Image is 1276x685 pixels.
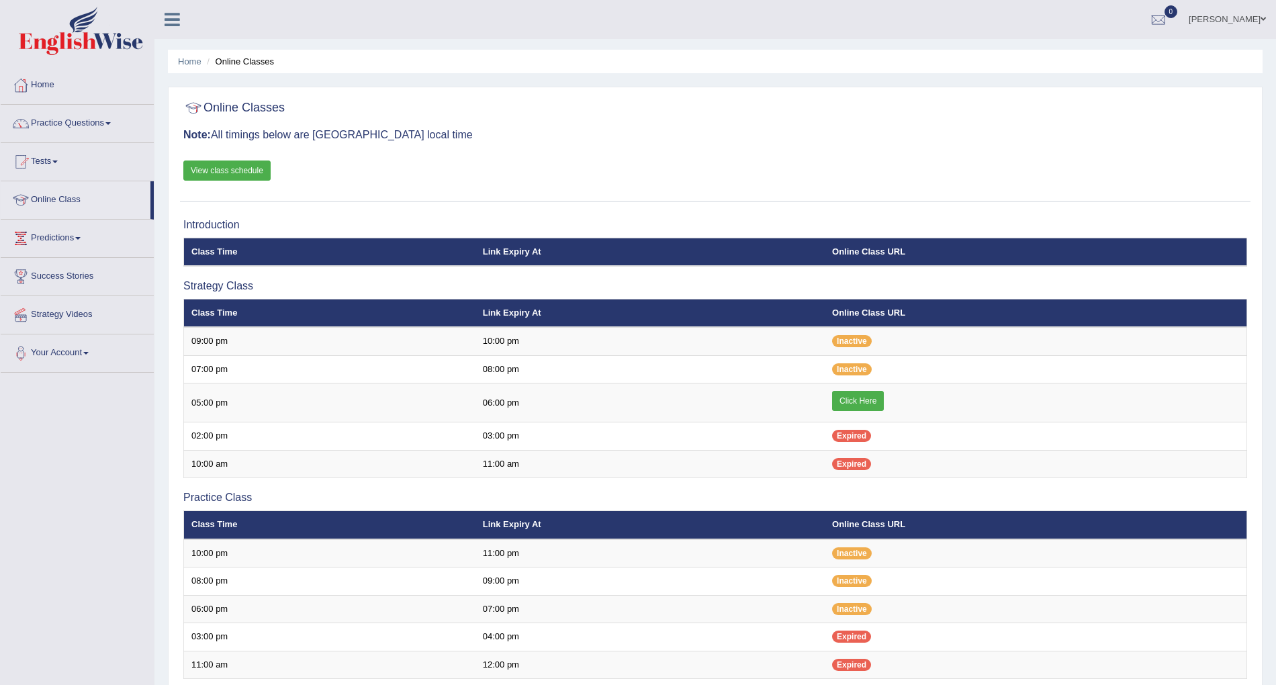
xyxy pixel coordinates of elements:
[832,391,884,411] a: Click Here
[1,258,154,291] a: Success Stories
[475,567,825,596] td: 09:00 pm
[475,511,825,539] th: Link Expiry At
[184,539,475,567] td: 10:00 pm
[475,299,825,327] th: Link Expiry At
[184,623,475,651] td: 03:00 pm
[475,595,825,623] td: 07:00 pm
[1,105,154,138] a: Practice Questions
[475,422,825,451] td: 03:00 pm
[475,355,825,383] td: 08:00 pm
[203,55,274,68] li: Online Classes
[184,511,475,539] th: Class Time
[1,220,154,253] a: Predictions
[832,631,871,643] span: Expired
[183,492,1247,504] h3: Practice Class
[475,450,825,478] td: 11:00 am
[184,238,475,266] th: Class Time
[475,238,825,266] th: Link Expiry At
[184,355,475,383] td: 07:00 pm
[825,511,1246,539] th: Online Class URL
[832,430,871,442] span: Expired
[184,595,475,623] td: 06:00 pm
[184,651,475,679] td: 11:00 am
[832,659,871,671] span: Expired
[1,143,154,177] a: Tests
[475,651,825,679] td: 12:00 pm
[184,450,475,478] td: 10:00 am
[184,383,475,422] td: 05:00 pm
[1,66,154,100] a: Home
[1165,5,1178,18] span: 0
[183,161,271,181] a: View class schedule
[183,98,285,118] h2: Online Classes
[184,327,475,355] td: 09:00 pm
[184,567,475,596] td: 08:00 pm
[475,383,825,422] td: 06:00 pm
[832,363,872,375] span: Inactive
[183,129,211,140] b: Note:
[825,299,1246,327] th: Online Class URL
[1,181,150,215] a: Online Class
[832,458,871,470] span: Expired
[832,547,872,559] span: Inactive
[183,219,1247,231] h3: Introduction
[475,623,825,651] td: 04:00 pm
[832,575,872,587] span: Inactive
[1,296,154,330] a: Strategy Videos
[183,129,1247,141] h3: All timings below are [GEOGRAPHIC_DATA] local time
[825,238,1246,266] th: Online Class URL
[475,539,825,567] td: 11:00 pm
[183,280,1247,292] h3: Strategy Class
[832,335,872,347] span: Inactive
[475,327,825,355] td: 10:00 pm
[184,299,475,327] th: Class Time
[178,56,201,66] a: Home
[832,603,872,615] span: Inactive
[1,334,154,368] a: Your Account
[184,422,475,451] td: 02:00 pm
